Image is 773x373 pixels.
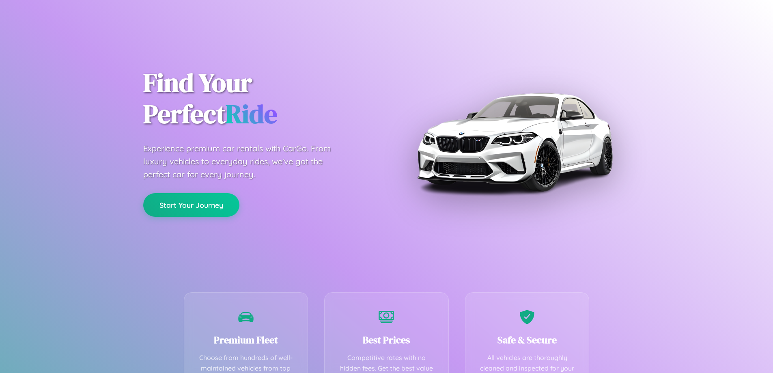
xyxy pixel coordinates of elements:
[143,67,375,130] h1: Find Your Perfect
[337,333,436,347] h3: Best Prices
[143,193,239,217] button: Start Your Journey
[413,41,616,244] img: Premium BMW car rental vehicle
[478,333,577,347] h3: Safe & Secure
[143,142,346,181] p: Experience premium car rentals with CarGo. From luxury vehicles to everyday rides, we've got the ...
[196,333,296,347] h3: Premium Fleet
[226,96,277,132] span: Ride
